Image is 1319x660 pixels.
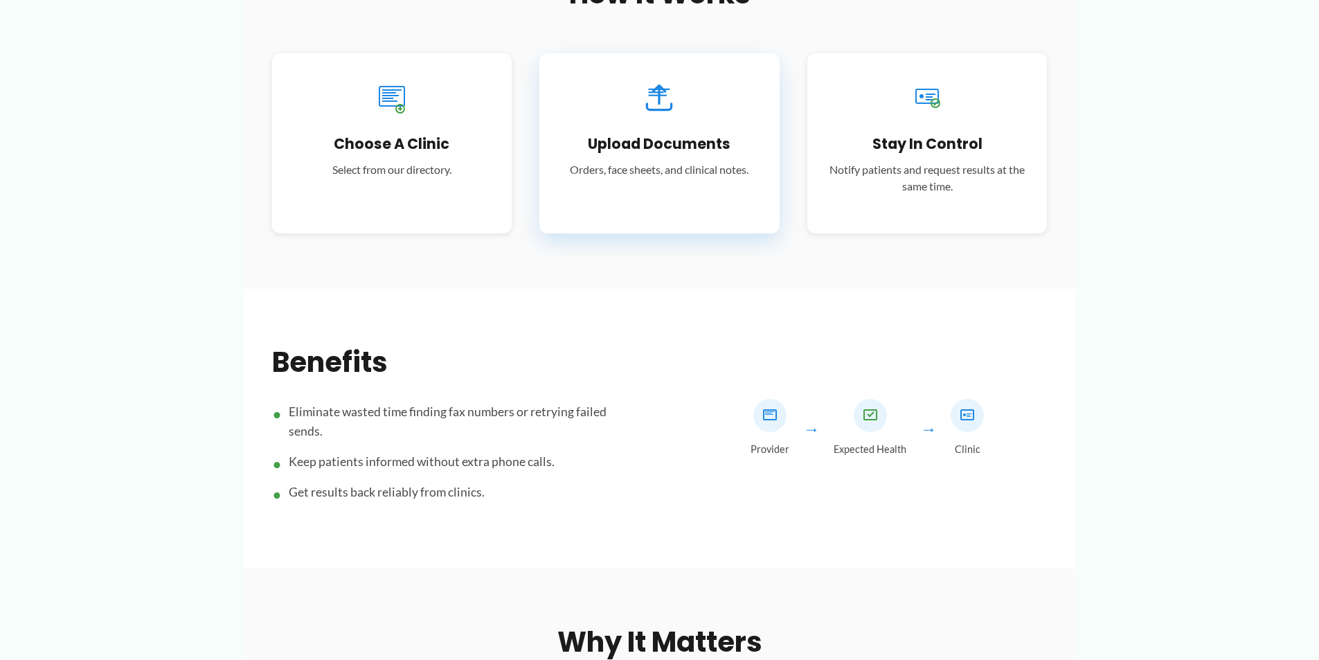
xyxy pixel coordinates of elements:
[272,344,632,380] h2: Benefits
[293,134,492,153] h3: Choose a Clinic
[955,440,980,459] div: Clinic
[293,161,492,178] p: Select from our directory.
[920,413,937,445] div: →
[803,413,820,445] div: →
[272,402,632,441] li: Eliminate wasted time finding fax numbers or retrying failed sends.
[272,483,632,502] li: Get results back reliably from clinics.
[834,440,906,459] div: Expected Health
[560,134,759,153] h3: Upload Documents
[272,452,632,472] li: Keep patients informed without extra phone calls.
[828,161,1027,195] p: Notify patients and request results at the same time.
[751,440,789,459] div: Provider
[828,134,1027,153] h3: Stay in Control
[272,624,1048,660] h2: Why It Matters
[560,161,759,178] p: Orders, face sheets, and clinical notes.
